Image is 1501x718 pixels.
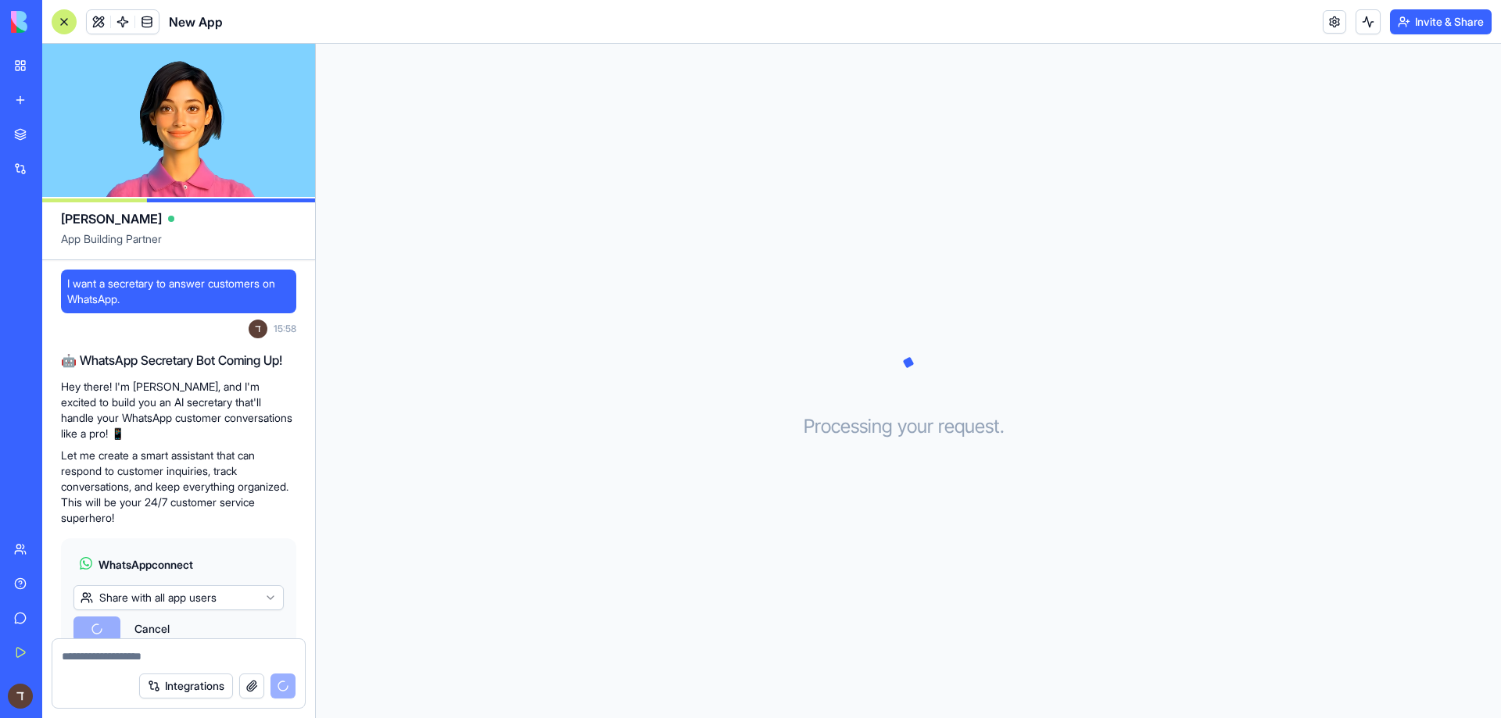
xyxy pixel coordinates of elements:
h2: 🤖 WhatsApp Secretary Bot Coming Up! [61,351,296,370]
span: New App [169,13,223,31]
span: WhatsApp connect [99,557,193,573]
p: Let me create a smart assistant that can respond to customer inquiries, track conversations, and ... [61,448,296,526]
button: Invite & Share [1390,9,1492,34]
img: ACg8ocK6-HCFhYZYZXS4j9vxc9fvCo-snIC4PGomg_KXjjGNFaHNxw=s96-c [249,320,267,338]
span: . [1000,414,1005,439]
img: whatsapp [80,557,92,570]
span: 15:58 [274,323,296,335]
span: App Building Partner [61,231,296,259]
span: [PERSON_NAME] [61,209,162,228]
img: logo [11,11,108,33]
h3: Processing your request [804,414,1014,439]
img: ACg8ocK6-HCFhYZYZXS4j9vxc9fvCo-snIC4PGomg_KXjjGNFaHNxw=s96-c [8,684,33,709]
p: Hey there! I'm [PERSON_NAME], and I'm excited to build you an AI secretary that'll handle your Wh... [61,379,296,441]
button: Cancel [127,616,177,641]
span: I want a secretary to answer customers on WhatsApp. [67,276,290,307]
button: Integrations [139,673,233,698]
